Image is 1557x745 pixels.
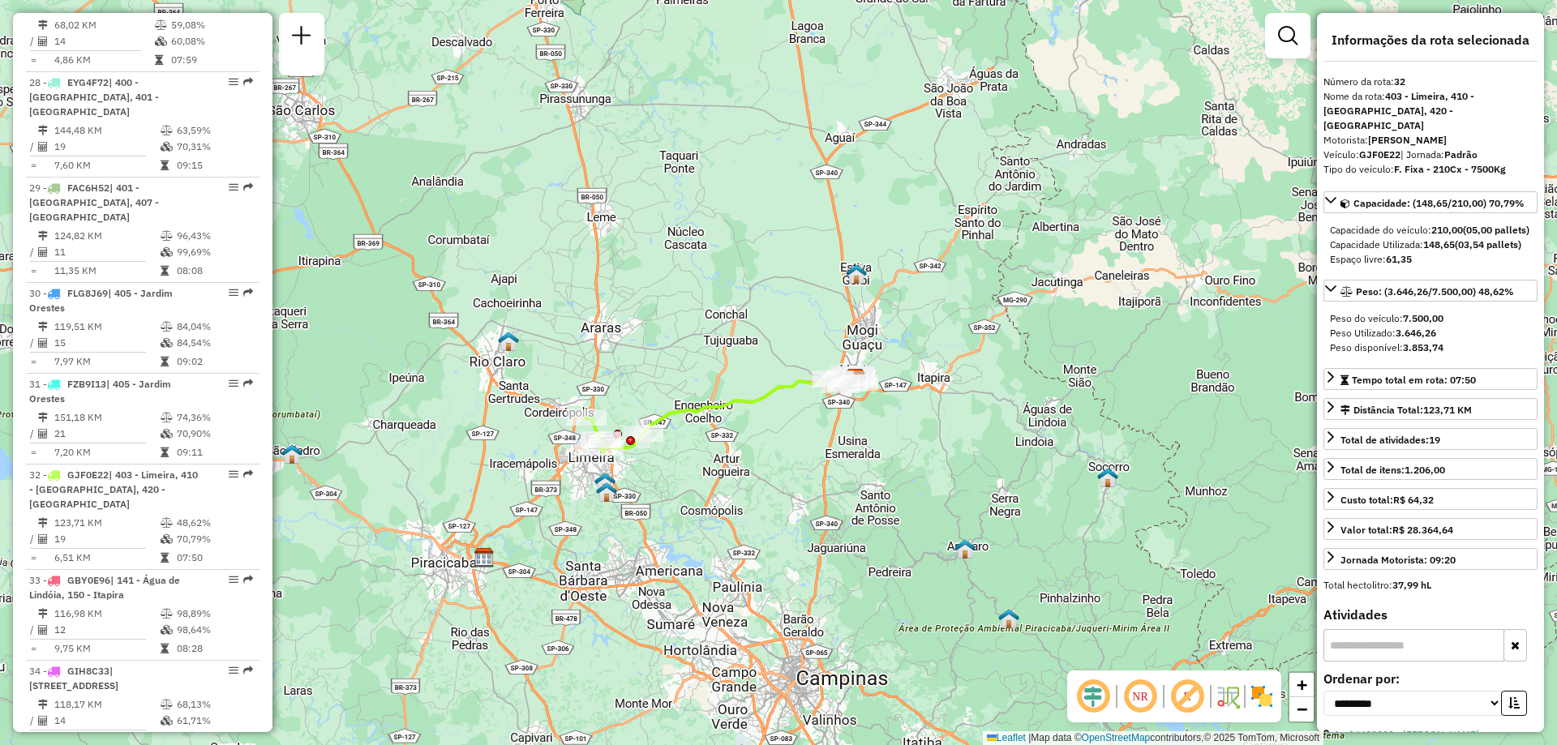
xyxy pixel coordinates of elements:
td: 21 [54,426,160,442]
a: 1 - 94409292 - [PERSON_NAME] [1334,728,1479,740]
i: % de utilização da cubagem [161,429,173,439]
div: Distância Total: [1340,403,1472,417]
i: % de utilização do peso [161,518,173,528]
td: 116,98 KM [54,606,160,622]
strong: 3.853,74 [1403,341,1443,353]
i: % de utilização da cubagem [161,625,173,635]
span: GJF0E22 [67,469,109,481]
div: Nome da rota: [1323,89,1538,133]
td: 08:08 [176,263,253,279]
td: 84,04% [176,319,253,335]
h4: Informações da rota selecionada [1323,32,1538,48]
td: 48,62% [176,515,253,531]
td: 07:50 [176,550,253,566]
em: Rota exportada [243,469,253,479]
span: Total de atividades: [1340,434,1440,446]
a: Leaflet [987,732,1026,743]
a: Zoom out [1289,697,1314,721]
div: Motorista: [1323,133,1538,148]
td: 61,71% [176,713,253,729]
i: % de utilização do peso [161,231,173,241]
img: Estiva Gerbi [846,263,867,285]
td: 70,79% [176,531,253,547]
td: 151,18 KM [54,409,160,426]
strong: (05,00 pallets) [1463,224,1529,236]
i: Total de Atividades [38,142,48,152]
strong: [PERSON_NAME] [1368,134,1447,146]
i: Distância Total [38,322,48,332]
em: Rota exportada [243,182,253,192]
td: 70,31% [176,139,253,155]
td: 70,90% [176,426,253,442]
td: 7,20 KM [54,444,160,460]
span: 123,71 KM [1423,404,1472,416]
strong: 32 [1394,75,1405,88]
strong: 7.500,00 [1403,312,1443,324]
div: Custo total: [1340,493,1434,507]
i: Tempo total em rota [161,644,169,653]
span: Peso: (3.646,26/7.500,00) 48,62% [1356,285,1514,298]
span: 29 - [29,182,159,223]
img: Exibir/Ocultar setores [1249,683,1275,709]
td: / [29,335,37,351]
a: Distância Total:123,71 KM [1323,398,1538,420]
td: 98,89% [176,606,253,622]
i: Tempo total em rota [161,447,169,457]
i: Distância Total [38,518,48,528]
strong: (03,54 pallets) [1455,238,1521,250]
td: / [29,33,37,49]
div: Peso: (3.646,26/7.500,00) 48,62% [1323,305,1538,362]
em: Opções [229,182,238,192]
a: Nova sessão e pesquisa [285,19,318,56]
td: 19 [54,139,160,155]
td: 19 [54,531,160,547]
em: Opções [229,379,238,388]
img: São Pedro [281,443,302,465]
img: PA - Limeira [596,482,617,503]
div: Valor total: [1340,523,1453,537]
em: Rota exportada [243,77,253,87]
a: OpenStreetMap [1082,732,1151,743]
div: Capacidade: (148,65/210,00) 70,79% [1323,216,1538,273]
td: = [29,353,37,370]
div: Capacidade do veículo: [1330,223,1531,238]
i: Total de Atividades [38,36,48,46]
img: Socoro [1097,467,1118,488]
span: | 400 - [GEOGRAPHIC_DATA], 401 - [GEOGRAPHIC_DATA] [29,76,159,118]
span: Ocultar NR [1121,677,1160,716]
div: Espaço livre: [1330,252,1531,267]
em: Rota exportada [243,666,253,675]
i: Tempo total em rota [161,266,169,276]
i: Distância Total [38,700,48,709]
td: 11,35 KM [54,263,160,279]
td: 98,64% [176,622,253,638]
i: Distância Total [38,609,48,619]
span: 28 - [29,76,159,118]
td: = [29,52,37,68]
td: 63,59% [176,122,253,139]
span: Capacidade: (148,65/210,00) 70,79% [1353,197,1525,209]
span: FAC6H52 [67,182,109,194]
img: CDD Mogi Mirim [845,368,866,389]
strong: 61,35 [1386,253,1412,265]
td: / [29,622,37,638]
i: Total de Atividades [38,338,48,348]
i: % de utilização do peso [161,126,173,135]
i: % de utilização do peso [161,700,173,709]
strong: F. Fixa - 210Cx - 7500Kg [1394,163,1506,175]
a: Exibir filtros [1272,19,1304,52]
span: 32 - [29,469,198,510]
td: 09:11 [176,444,253,460]
td: 7,97 KM [54,353,160,370]
span: | Jornada: [1400,148,1478,161]
div: Total de itens: [1340,463,1445,477]
img: Fluxo de ruas [1215,683,1241,709]
td: 123,71 KM [54,515,160,531]
div: Peso disponível: [1330,340,1531,355]
td: 74,36% [176,409,253,426]
i: % de utilização da cubagem [161,338,173,348]
i: % de utilização da cubagem [155,36,167,46]
div: Total hectolitro: [1323,578,1538,593]
td: 7,60 KM [54,157,160,173]
i: Total de Atividades [38,429,48,439]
